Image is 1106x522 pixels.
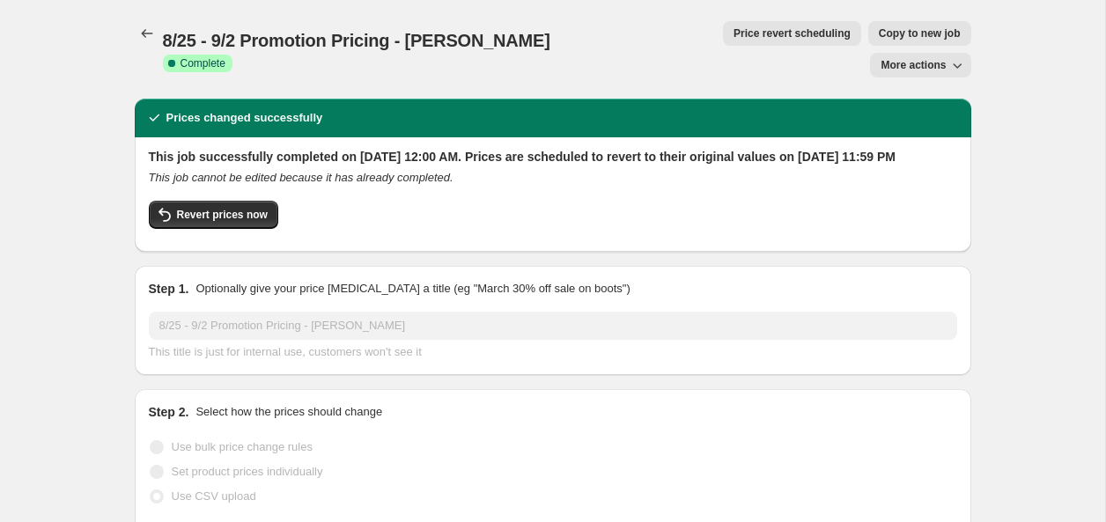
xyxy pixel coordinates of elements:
span: Revert prices now [177,208,268,222]
span: Copy to new job [879,26,961,40]
span: Set product prices individually [172,465,323,478]
p: Optionally give your price [MEDICAL_DATA] a title (eg "March 30% off sale on boots") [195,280,630,298]
button: Price change jobs [135,21,159,46]
h2: Prices changed successfully [166,109,323,127]
span: More actions [881,58,946,72]
p: Select how the prices should change [195,403,382,421]
input: 30% off holiday sale [149,312,957,340]
span: Use CSV upload [172,489,256,503]
h2: Step 1. [149,280,189,298]
span: Complete [181,56,225,70]
h2: This job successfully completed on [DATE] 12:00 AM. Prices are scheduled to revert to their origi... [149,148,957,165]
i: This job cannot be edited because it has already completed. [149,171,453,184]
button: Price revert scheduling [723,21,861,46]
button: Copy to new job [868,21,971,46]
span: Use bulk price change rules [172,440,313,453]
span: Price revert scheduling [734,26,851,40]
span: 8/25 - 9/2 Promotion Pricing - [PERSON_NAME] [163,31,550,50]
span: This title is just for internal use, customers won't see it [149,345,422,358]
button: Revert prices now [149,201,278,229]
h2: Step 2. [149,403,189,421]
button: More actions [870,53,970,77]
